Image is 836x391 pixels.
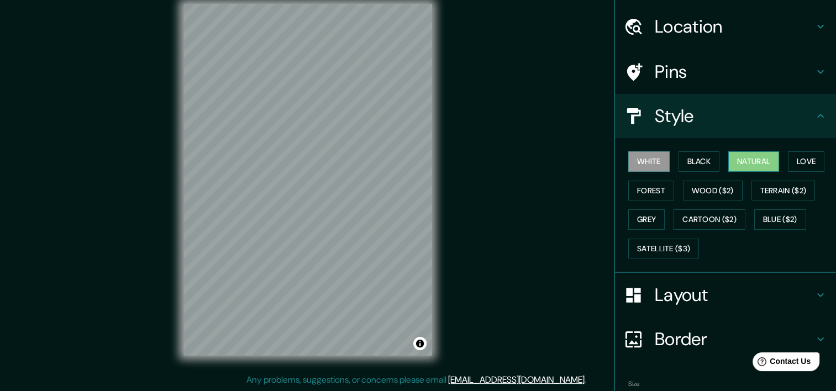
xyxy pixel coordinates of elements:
[448,374,585,385] a: [EMAIL_ADDRESS][DOMAIN_NAME]
[628,239,699,259] button: Satellite ($3)
[615,273,836,317] div: Layout
[655,105,814,127] h4: Style
[655,15,814,38] h4: Location
[615,50,836,94] div: Pins
[655,61,814,83] h4: Pins
[751,181,816,201] button: Terrain ($2)
[628,181,674,201] button: Forest
[738,348,824,379] iframe: Help widget launcher
[674,209,745,230] button: Cartoon ($2)
[413,337,427,350] button: Toggle attribution
[628,379,640,389] label: Size
[586,373,588,387] div: .
[615,317,836,361] div: Border
[588,373,590,387] div: .
[655,328,814,350] h4: Border
[679,151,720,172] button: Black
[728,151,779,172] button: Natural
[615,4,836,49] div: Location
[788,151,824,172] button: Love
[628,209,665,230] button: Grey
[628,151,670,172] button: White
[246,373,586,387] p: Any problems, suggestions, or concerns please email .
[683,181,743,201] button: Wood ($2)
[183,4,432,356] canvas: Map
[655,284,814,306] h4: Layout
[754,209,806,230] button: Blue ($2)
[615,94,836,138] div: Style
